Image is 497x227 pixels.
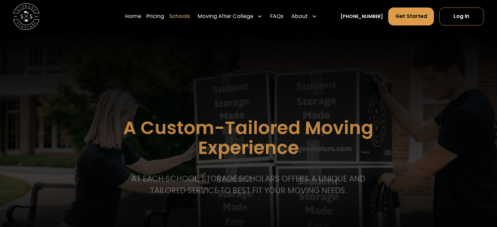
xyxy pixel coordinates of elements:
[13,3,40,30] img: Storage Scholars main logo
[270,7,283,25] a: FAQs
[91,118,406,158] h1: A Custom-Tailored Moving Experience
[388,8,434,25] a: Get Started
[125,7,141,25] a: Home
[146,7,164,25] a: Pricing
[195,7,265,25] div: Moving After College
[291,12,308,20] div: About
[439,8,484,25] a: Log In
[289,7,320,25] div: About
[169,7,190,25] a: Schools
[128,173,369,197] p: At each school, storage scholars offers a unique and tailored service to best fit your Moving needs.
[340,13,383,20] a: [PHONE_NUMBER]
[198,12,253,20] div: Moving After College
